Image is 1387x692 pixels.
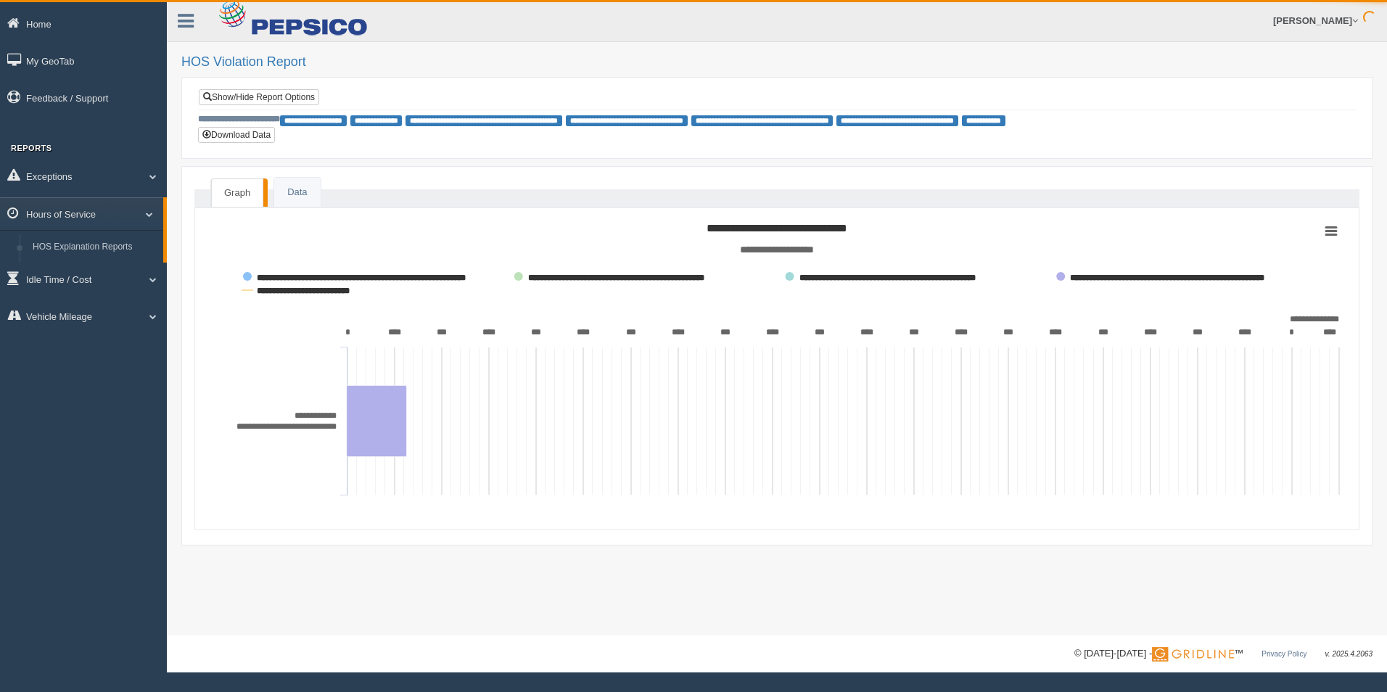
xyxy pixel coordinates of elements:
[1152,647,1234,662] img: Gridline
[1325,650,1372,658] span: v. 2025.4.2063
[211,178,263,207] a: Graph
[26,234,163,260] a: HOS Explanation Reports
[26,260,163,286] a: HOS Violation Audit Reports
[274,178,320,207] a: Data
[1074,646,1372,662] div: © [DATE]-[DATE] - ™
[181,55,1372,70] h2: HOS Violation Report
[1262,650,1306,658] a: Privacy Policy
[198,127,275,143] button: Download Data
[199,89,319,105] a: Show/Hide Report Options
